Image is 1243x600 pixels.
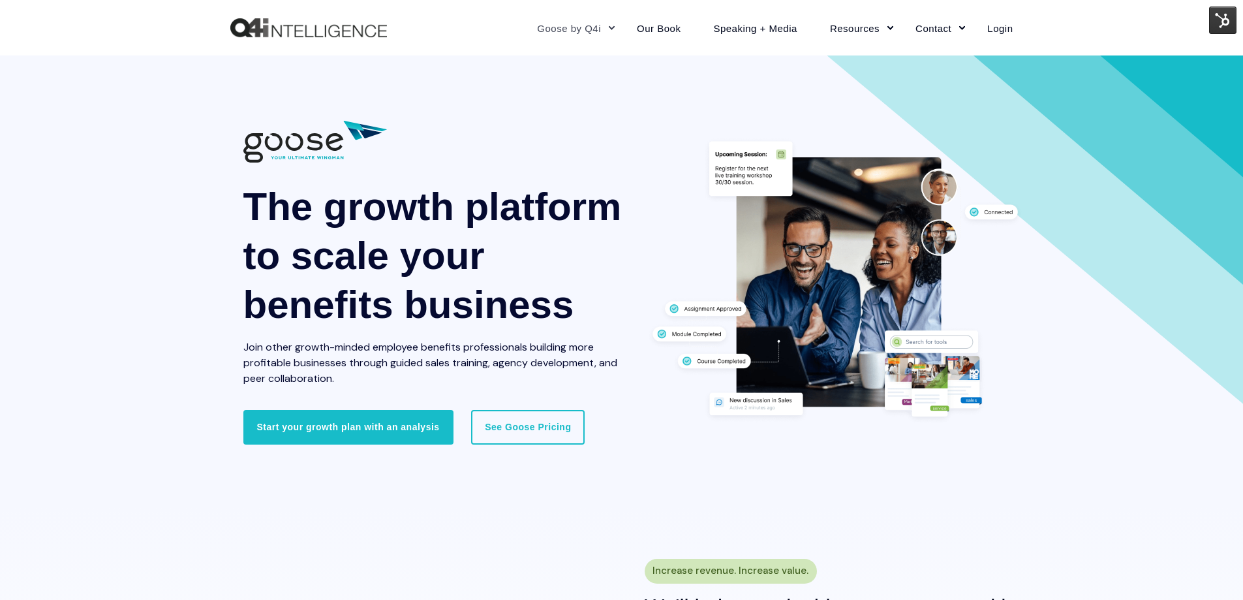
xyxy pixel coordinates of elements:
a: Back to Home [230,18,387,38]
span: Join other growth-minded employee benefits professionals building more profitable businesses thro... [243,340,617,385]
span: Increase revenue. Increase value. [652,561,808,580]
img: HubSpot Tools Menu Toggle [1209,7,1236,34]
img: 01882 Goose Q4i Logo wTag-CC [243,121,387,163]
a: See Goose Pricing [471,410,585,444]
span: The growth platform to scale your benefits business [243,185,622,326]
img: Q4intelligence, LLC logo [230,18,387,38]
a: Start your growth plan with an analysis [243,410,453,444]
img: Two professionals working together at a desk surrounded by graphics displaying different features... [645,135,1026,426]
